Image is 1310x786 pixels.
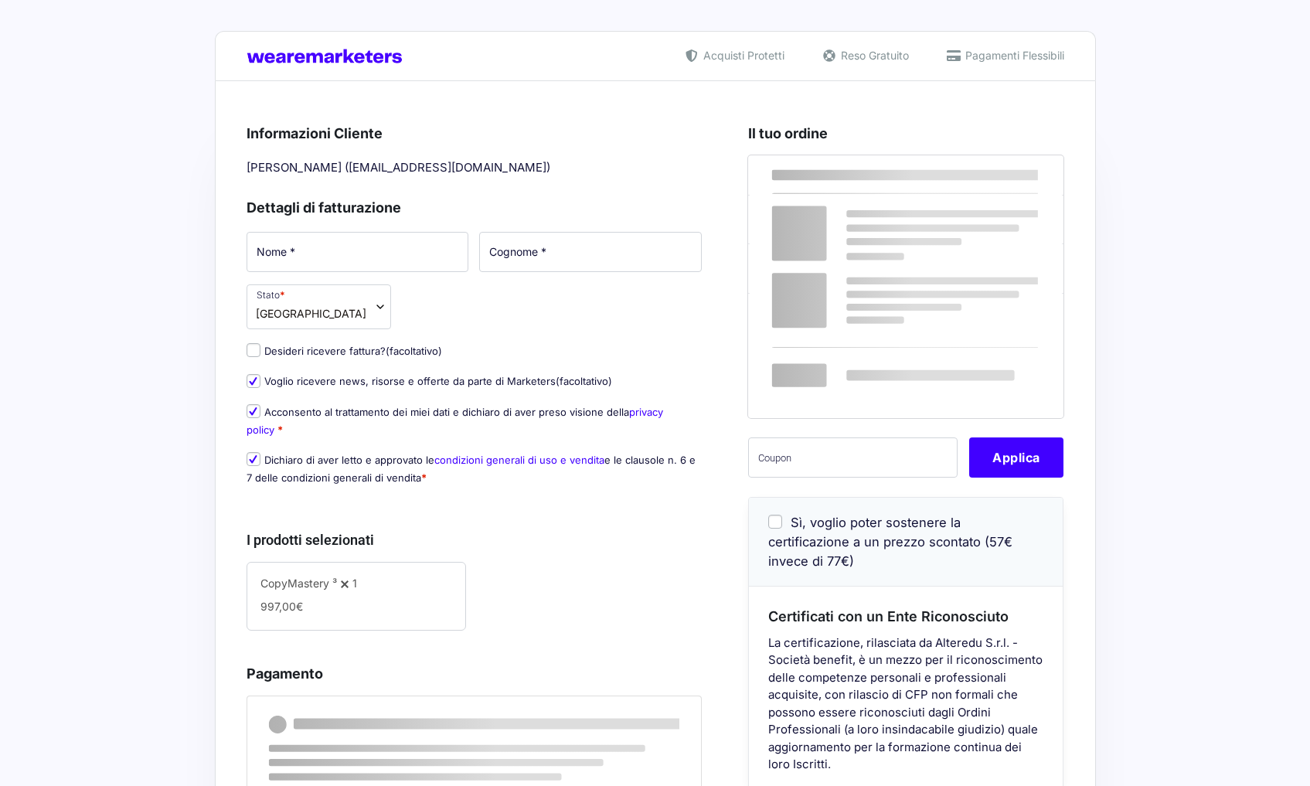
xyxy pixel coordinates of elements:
span: Sì, voglio poter sostenere la certificazione a un prezzo scontato (57€ invece di 77€) [768,515,1012,569]
th: Subtotale [930,155,1064,196]
span: Italia [256,305,366,322]
h3: Il tuo ordine [748,123,1063,144]
span: (facoltativo) [386,345,442,357]
span: Stato [247,284,391,329]
h3: Dettagli di fatturazione [247,197,703,218]
span: € [296,600,303,613]
a: condizioni generali di uso e vendita [434,454,604,466]
h3: Pagamento [247,663,703,684]
span: 1 [352,577,357,590]
span: Pagamenti Flessibili [961,47,1064,63]
button: Applica [969,437,1063,478]
th: Totale [748,293,930,417]
p: La certificazione, rilasciata da Alteredu S.r.l. - Società benefit, è un mezzo per il riconoscime... [768,635,1043,774]
th: Subtotale [748,244,930,293]
label: Desideri ricevere fattura? [247,345,442,357]
h3: Informazioni Cliente [247,123,703,144]
label: Dichiaro di aver letto e approvato le e le clausole n. 6 e 7 delle condizioni generali di vendita [247,454,696,484]
input: Coupon [748,437,958,478]
span: Reso Gratuito [837,47,909,63]
td: CopyMastery ³ [748,196,930,244]
div: [PERSON_NAME] ( [EMAIL_ADDRESS][DOMAIN_NAME] ) [241,155,708,181]
input: Desideri ricevere fattura?(facoltativo) [247,343,260,357]
span: Certificati con un Ente Riconosciuto [768,608,1009,624]
th: Prodotto [748,155,930,196]
input: Nome * [247,232,469,272]
input: Dichiaro di aver letto e approvato lecondizioni generali di uso e venditae le clausole n. 6 e 7 d... [247,452,260,466]
span: CopyMastery ³ [260,577,337,590]
input: Voglio ricevere news, risorse e offerte da parte di Marketers(facoltativo) [247,374,260,388]
span: (facoltativo) [556,375,612,387]
label: Acconsento al trattamento dei miei dati e dichiaro di aver preso visione della [247,406,663,436]
label: Voglio ricevere news, risorse e offerte da parte di Marketers [247,375,612,387]
input: Cognome * [479,232,702,272]
input: Sì, voglio poter sostenere la certificazione a un prezzo scontato (57€ invece di 77€) [768,515,782,529]
input: Acconsento al trattamento dei miei dati e dichiaro di aver preso visione dellaprivacy policy [247,404,260,418]
span: 997,00 [260,600,303,613]
h3: I prodotti selezionati [247,529,703,550]
span: Acquisti Protetti [699,47,784,63]
iframe: Customerly Messenger Launcher [12,726,59,772]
